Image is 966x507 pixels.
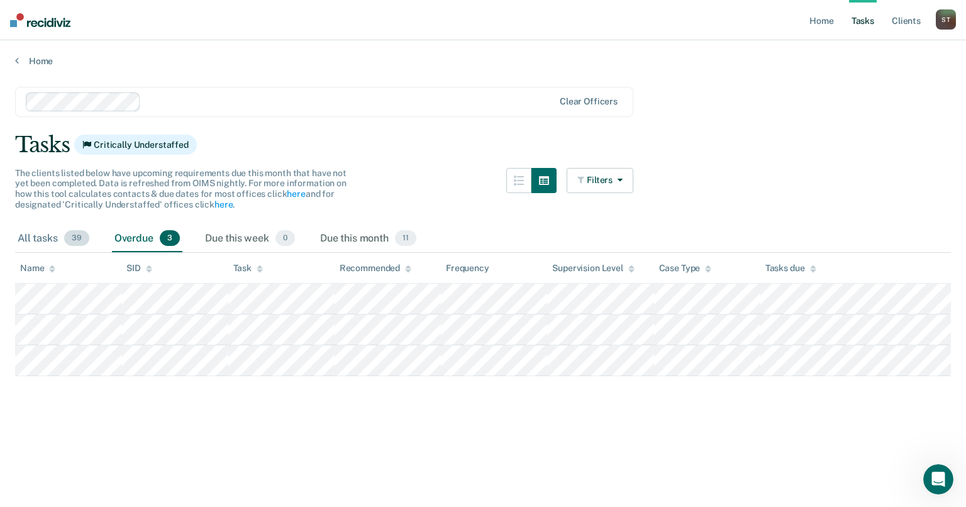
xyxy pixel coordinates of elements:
[15,168,347,209] span: The clients listed below have upcoming requirements due this month that have not yet been complet...
[552,263,635,274] div: Supervision Level
[15,225,92,253] div: All tasks39
[15,55,951,67] a: Home
[659,263,712,274] div: Case Type
[233,263,263,274] div: Task
[340,263,411,274] div: Recommended
[203,225,297,253] div: Due this week0
[74,135,197,155] span: Critically Understaffed
[936,9,956,30] button: ST
[560,96,618,107] div: Clear officers
[446,263,489,274] div: Frequency
[214,199,233,209] a: here
[20,263,55,274] div: Name
[287,189,305,199] a: here
[765,263,816,274] div: Tasks due
[15,132,951,158] div: Tasks
[64,230,89,247] span: 39
[126,263,152,274] div: SID
[112,225,182,253] div: Overdue3
[318,225,419,253] div: Due this month11
[10,13,70,27] img: Recidiviz
[923,464,953,494] iframe: Intercom live chat
[936,9,956,30] div: S T
[567,168,633,193] button: Filters
[395,230,416,247] span: 11
[160,230,180,247] span: 3
[275,230,295,247] span: 0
